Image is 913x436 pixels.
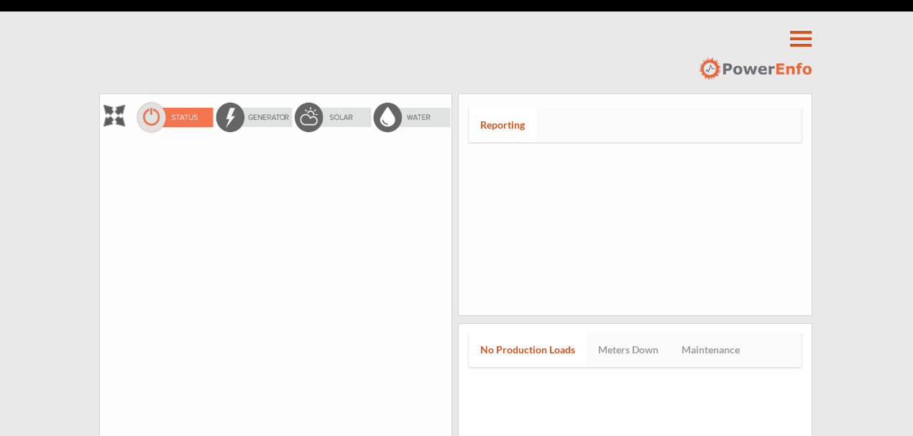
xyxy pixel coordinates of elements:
a: Meters Down [587,333,670,367]
img: zoom.png [104,105,125,126]
img: logo [698,57,811,81]
img: statusOn.png [135,101,214,134]
a: Maintenance [670,333,751,367]
img: waterOff.png [372,101,451,134]
img: solarOff.png [293,101,372,134]
img: energyOff.png [214,101,293,134]
a: Reporting [469,108,536,142]
a: No Production Loads [469,333,587,367]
